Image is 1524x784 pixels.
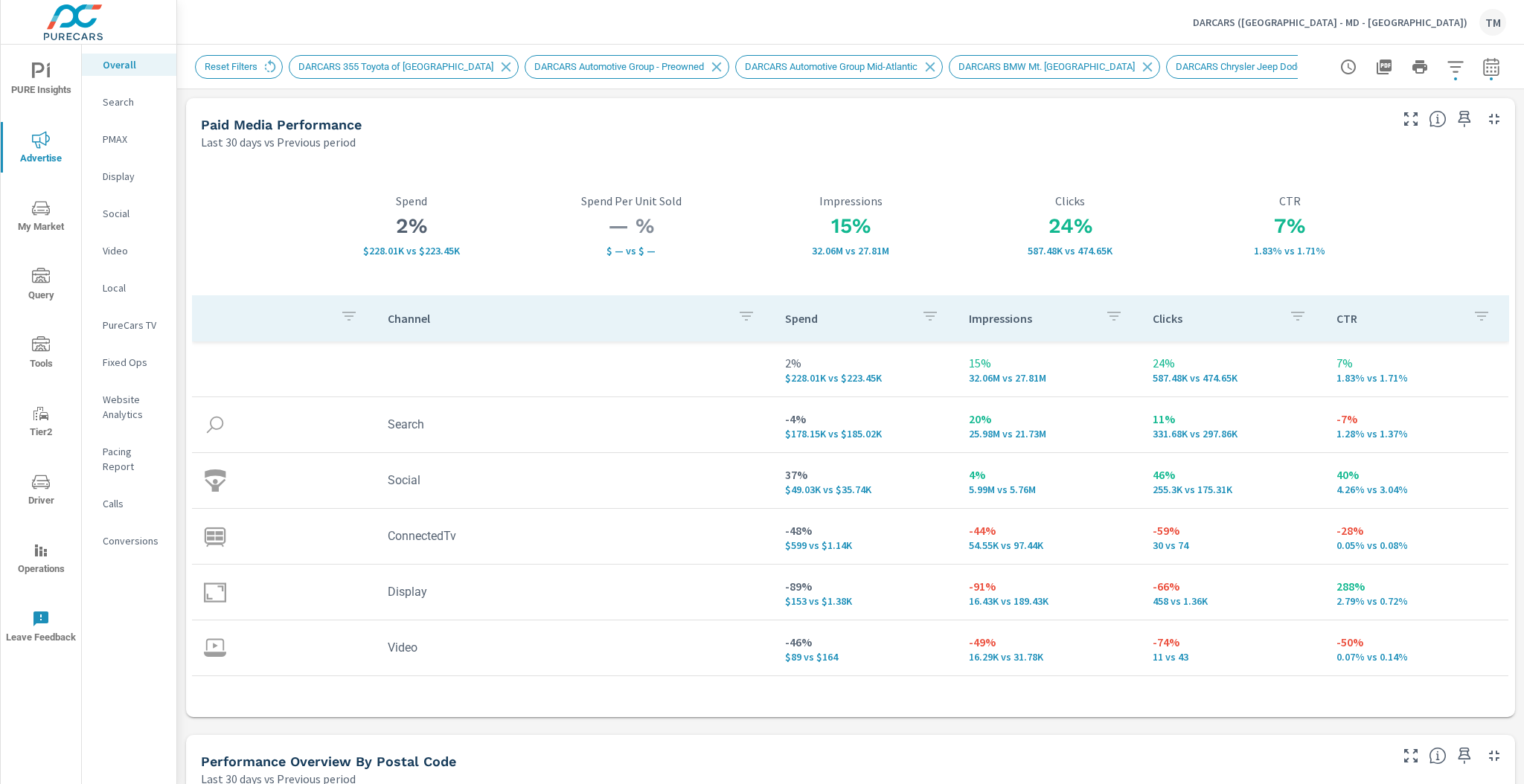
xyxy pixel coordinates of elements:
p: 331,679 vs 297,863 [1153,428,1313,440]
span: DARCARS Automotive Group Mid-Atlantic [736,61,926,72]
td: Social [376,461,773,499]
img: icon-connectedtv.svg [204,525,226,547]
p: -49% [969,633,1129,651]
h5: Performance Overview By Postal Code [201,754,456,769]
p: 2% [785,354,945,372]
p: $89 vs $164 [785,651,945,663]
p: -48% [785,521,945,539]
p: Pacing Report [103,444,164,474]
div: Search [82,91,176,113]
p: Overall [103,57,164,72]
p: 1.83% vs 1.71% [1180,245,1400,257]
div: Overall [82,54,176,76]
p: -44% [969,521,1129,539]
span: DARCARS Automotive Group - Preowned [525,61,713,72]
div: Social [82,202,176,225]
p: -91% [969,577,1129,595]
div: Display [82,165,176,187]
div: PureCars TV [82,314,176,336]
div: DARCARS Automotive Group - Preowned [525,55,729,79]
p: DARCARS ([GEOGRAPHIC_DATA] - MD - [GEOGRAPHIC_DATA]) [1193,16,1467,29]
span: My Market [5,199,77,236]
div: DARCARS 355 Toyota of [GEOGRAPHIC_DATA] [289,55,519,79]
div: Local [82,277,176,299]
span: Leave Feedback [5,610,77,646]
p: 16,434 vs 189,429 [969,595,1129,607]
p: CTR [1180,194,1400,208]
img: icon-social.svg [204,469,226,492]
span: Save this to your personalized report [1453,744,1476,768]
p: 1.28% vs 1.37% [1336,428,1496,440]
p: Impressions [741,194,961,208]
p: Fixed Ops [103,355,164,370]
p: 11 vs 43 [1153,651,1313,663]
p: Search [103,94,164,109]
p: -28% [1336,521,1496,539]
p: 11% [1153,410,1313,428]
p: 30 vs 74 [1153,539,1313,551]
h3: 2% [302,213,522,239]
p: $228,014 vs $223,448 [785,372,945,384]
p: 32,062,383 vs 27,812,303 [741,245,961,257]
p: 25,982,586 vs 21,733,901 [969,428,1129,440]
td: Search [376,405,773,443]
td: Video [376,629,773,666]
p: -66% [1153,577,1313,595]
p: Spend Per Unit Sold [522,194,741,208]
p: 0.07% vs 0.14% [1336,651,1496,663]
p: $49,026 vs $35,739 [785,483,945,495]
span: PURE Insights [5,62,77,99]
p: $ — vs $ — [522,245,741,257]
div: Calls [82,492,176,515]
span: Operations [5,542,77,578]
p: PureCars TV [103,318,164,332]
div: TM [1479,9,1506,36]
p: 1.83% vs 1.71% [1336,372,1496,384]
span: Understand performance metrics over the selected time range. [1429,110,1447,128]
td: Display [376,573,773,611]
p: 46% [1153,466,1313,483]
h3: 15% [741,213,961,239]
p: 288% [1336,577,1496,595]
span: DARCARS BMW Mt. [GEOGRAPHIC_DATA] [950,61,1144,72]
p: Display [103,169,164,184]
p: Calls [103,496,164,511]
span: Query [5,268,77,304]
p: Conversions [103,533,164,548]
p: -7% [1336,410,1496,428]
div: Fixed Ops [82,351,176,373]
span: DARCARS 355 Toyota of [GEOGRAPHIC_DATA] [289,61,502,72]
span: DARCARS Chrysler Jeep Dodge Ram of [PERSON_NAME][GEOGRAPHIC_DATA] [1167,61,1514,72]
div: Pacing Report [82,440,176,478]
p: 0.05% vs 0.08% [1336,539,1496,551]
p: 37% [785,466,945,483]
span: Driver [5,473,77,510]
h3: 24% [961,213,1180,239]
p: -59% [1153,521,1313,539]
h3: — % [522,213,741,239]
span: Tier2 [5,405,77,441]
p: 2.79% vs 0.72% [1336,595,1496,607]
p: $178,147 vs $185,021 [785,428,945,440]
p: Clicks [1153,311,1277,326]
p: 4.26% vs 3.04% [1336,483,1496,495]
div: nav menu [1,45,81,661]
p: 4% [969,466,1129,483]
p: $153 vs $1,384 [785,595,945,607]
p: $228,014 vs $223,448 [302,245,522,257]
p: Clicks [961,194,1180,208]
p: Social [103,206,164,221]
p: 587,479 vs 474,647 [1153,372,1313,384]
p: Spend [302,194,522,208]
p: 5,992,525 vs 5,759,751 [969,483,1129,495]
div: DARCARS Automotive Group Mid-Atlantic [735,55,943,79]
button: Make Fullscreen [1399,744,1423,768]
p: Spend [785,311,909,326]
img: icon-display.svg [204,581,226,603]
p: 24% [1153,354,1313,372]
p: PMAX [103,132,164,147]
p: -74% [1153,633,1313,651]
p: 255,301 vs 175,306 [1153,483,1313,495]
button: Apply Filters [1441,52,1470,82]
div: PMAX [82,128,176,150]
